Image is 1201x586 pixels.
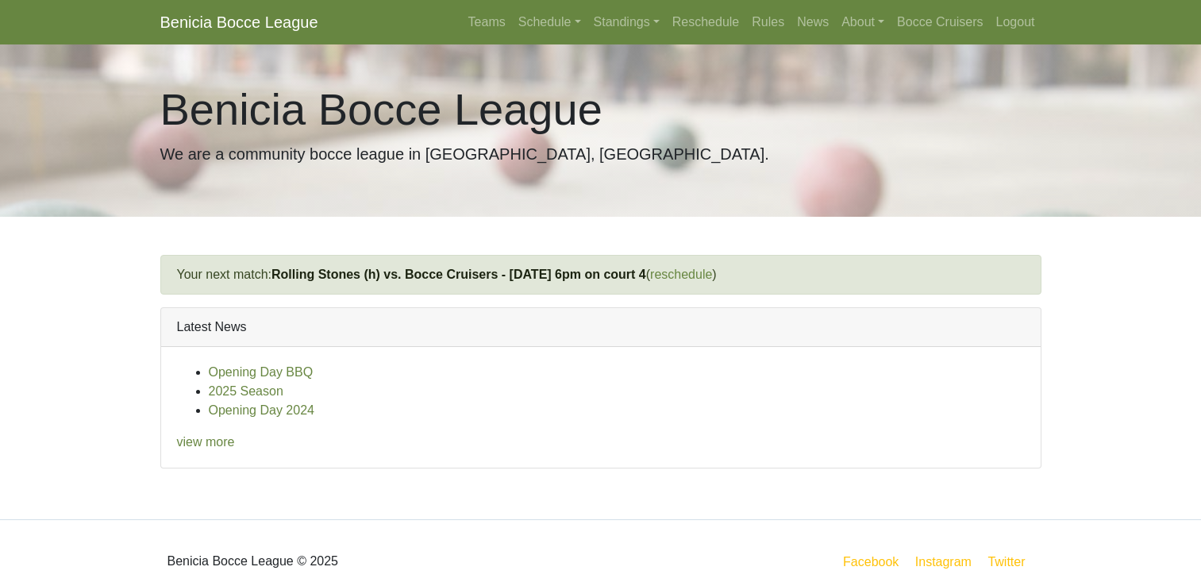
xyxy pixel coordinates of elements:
a: Teams [462,6,512,38]
a: Logout [990,6,1041,38]
a: News [791,6,835,38]
a: Opening Day BBQ [209,365,314,379]
a: Bocce Cruisers [891,6,989,38]
a: reschedule [650,268,712,281]
div: Latest News [161,308,1041,347]
a: About [835,6,891,38]
a: Standings [587,6,666,38]
a: Twitter [984,552,1037,572]
a: view more [177,435,235,449]
a: Rules [745,6,791,38]
div: Your next match: ( ) [160,255,1041,295]
a: Opening Day 2024 [209,403,314,417]
a: Benicia Bocce League [160,6,318,38]
a: Reschedule [666,6,746,38]
h1: Benicia Bocce League [160,83,1041,136]
a: Schedule [512,6,587,38]
a: 2025 Season [209,384,283,398]
a: Instagram [912,552,975,572]
a: Facebook [840,552,902,572]
p: We are a community bocce league in [GEOGRAPHIC_DATA], [GEOGRAPHIC_DATA]. [160,142,1041,166]
a: Rolling Stones (h) vs. Bocce Cruisers - [DATE] 6pm on court 4 [271,268,646,281]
